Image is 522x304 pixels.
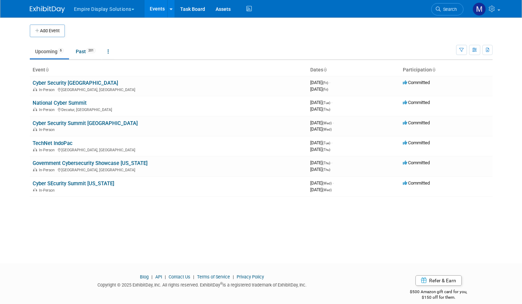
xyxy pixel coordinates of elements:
span: (Fri) [323,81,328,85]
a: Terms of Service [197,274,230,279]
span: In-Person [39,188,57,193]
span: (Thu) [323,168,330,172]
img: ExhibitDay [30,6,65,13]
span: (Tue) [323,101,330,105]
span: Committed [403,140,430,145]
span: In-Person [39,168,57,172]
button: Add Event [30,25,65,37]
div: Decatur, [GEOGRAPHIC_DATA] [33,106,305,112]
th: Dates [307,64,400,76]
span: Search [441,7,457,12]
span: Committed [403,160,430,165]
span: In-Person [39,148,57,152]
div: $500 Amazon gift card for you, [385,284,493,300]
div: Copyright © 2025 ExhibitDay, Inc. All rights reserved. ExhibitDay is a registered trademark of Ex... [30,280,374,288]
span: Committed [403,100,430,105]
a: Privacy Policy [237,274,264,279]
span: (Tue) [323,141,330,145]
span: [DATE] [310,187,332,192]
sup: ® [220,282,223,285]
a: Past201 [70,45,101,58]
a: Sort by Start Date [323,67,327,72]
div: [GEOGRAPHIC_DATA], [GEOGRAPHIC_DATA] [33,147,305,152]
span: [DATE] [310,160,332,165]
a: Blog [140,274,149,279]
img: In-Person Event [33,108,37,111]
span: [DATE] [310,106,330,112]
span: In-Person [39,108,57,112]
span: (Thu) [323,148,330,152]
span: - [331,100,332,105]
span: (Wed) [323,188,332,192]
a: Cyber SEcurity Summit [US_STATE] [33,180,114,187]
span: (Wed) [323,181,332,185]
a: Cyber Security Summit [GEOGRAPHIC_DATA] [33,120,138,126]
div: [GEOGRAPHIC_DATA], [GEOGRAPHIC_DATA] [33,87,305,92]
span: Committed [403,120,430,125]
span: [DATE] [310,147,330,152]
th: Participation [400,64,493,76]
a: Sort by Event Name [45,67,49,72]
a: API [155,274,162,279]
span: 6 [58,48,64,53]
span: In-Person [39,127,57,132]
span: | [163,274,168,279]
img: In-Person Event [33,88,37,91]
span: Committed [403,180,430,186]
img: In-Person Event [33,148,37,151]
span: (Thu) [323,108,330,111]
span: (Wed) [323,121,332,125]
th: Event [30,64,307,76]
a: Contact Us [169,274,190,279]
img: In-Person Event [33,188,37,192]
span: (Fri) [323,88,328,91]
a: TechNet IndoPac [33,140,73,146]
span: [DATE] [310,126,332,132]
span: - [331,160,332,165]
span: [DATE] [310,100,332,105]
span: In-Person [39,88,57,92]
span: [DATE] [310,80,330,85]
a: Upcoming6 [30,45,69,58]
span: | [191,274,196,279]
span: - [331,140,332,145]
span: (Thu) [323,161,330,165]
a: Search [431,3,463,15]
div: [GEOGRAPHIC_DATA], [GEOGRAPHIC_DATA] [33,167,305,172]
span: - [329,80,330,85]
div: $150 off for them. [385,295,493,300]
span: 201 [86,48,96,53]
span: | [150,274,154,279]
span: [DATE] [310,140,332,145]
img: Matt h [473,2,486,16]
span: [DATE] [310,167,330,172]
span: [DATE] [310,180,334,186]
span: - [333,120,334,125]
span: | [231,274,236,279]
a: Government Cybersecurity Showcase [US_STATE] [33,160,148,166]
span: (Wed) [323,127,332,131]
span: - [333,180,334,186]
span: Committed [403,80,430,85]
span: [DATE] [310,120,334,125]
a: National Cyber Summit [33,100,87,106]
a: Sort by Participation Type [432,67,435,72]
span: [DATE] [310,87,328,92]
img: In-Person Event [33,168,37,171]
a: Cyber Security [GEOGRAPHIC_DATA] [33,80,118,86]
img: In-Person Event [33,127,37,131]
a: Refer & Earn [415,275,462,286]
